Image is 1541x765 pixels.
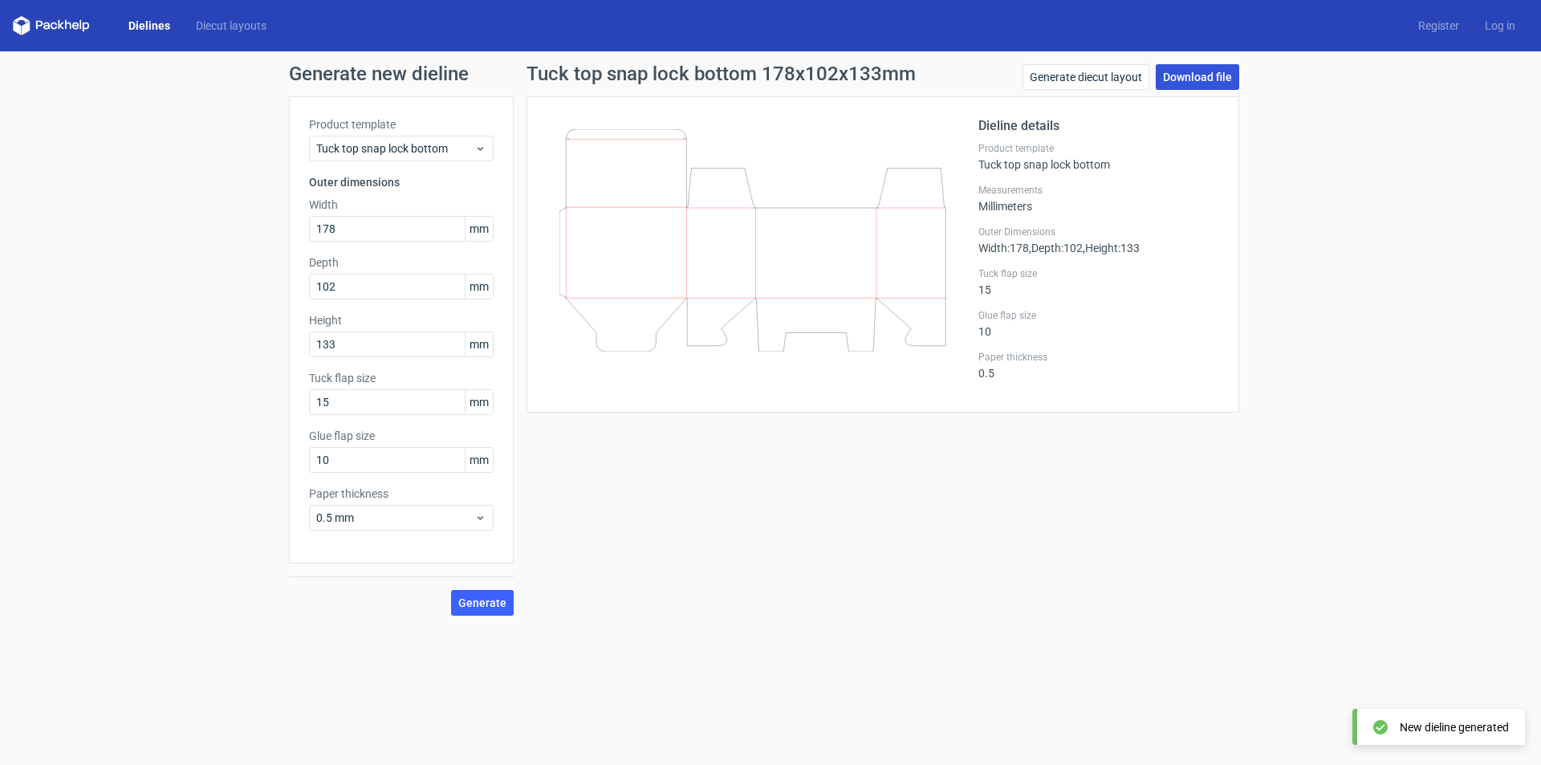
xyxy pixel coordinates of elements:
[465,332,493,356] span: mm
[309,428,494,444] label: Glue flap size
[978,242,1029,254] span: Width : 178
[1156,64,1239,90] a: Download file
[978,142,1219,171] div: Tuck top snap lock bottom
[309,197,494,213] label: Width
[978,309,1219,322] label: Glue flap size
[183,18,279,34] a: Diecut layouts
[309,370,494,386] label: Tuck flap size
[465,275,493,299] span: mm
[451,590,514,616] button: Generate
[316,140,474,157] span: Tuck top snap lock bottom
[309,486,494,502] label: Paper thickness
[1083,242,1140,254] span: , Height : 133
[978,184,1219,197] label: Measurements
[978,267,1219,280] label: Tuck flap size
[309,312,494,328] label: Height
[1029,242,1083,254] span: , Depth : 102
[1400,719,1509,735] div: New dieline generated
[1472,18,1528,34] a: Log in
[978,116,1219,136] h2: Dieline details
[978,351,1219,380] div: 0.5
[978,351,1219,364] label: Paper thickness
[465,390,493,414] span: mm
[978,184,1219,213] div: Millimeters
[309,116,494,132] label: Product template
[116,18,183,34] a: Dielines
[309,254,494,271] label: Depth
[527,64,916,83] h1: Tuck top snap lock bottom 178x102x133mm
[316,510,474,526] span: 0.5 mm
[978,142,1219,155] label: Product template
[309,174,494,190] h3: Outer dimensions
[465,448,493,472] span: mm
[465,217,493,241] span: mm
[289,64,1252,83] h1: Generate new dieline
[458,597,506,608] span: Generate
[978,309,1219,338] div: 10
[1023,64,1149,90] a: Generate diecut layout
[978,226,1219,238] label: Outer Dimensions
[1405,18,1472,34] a: Register
[978,267,1219,296] div: 15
